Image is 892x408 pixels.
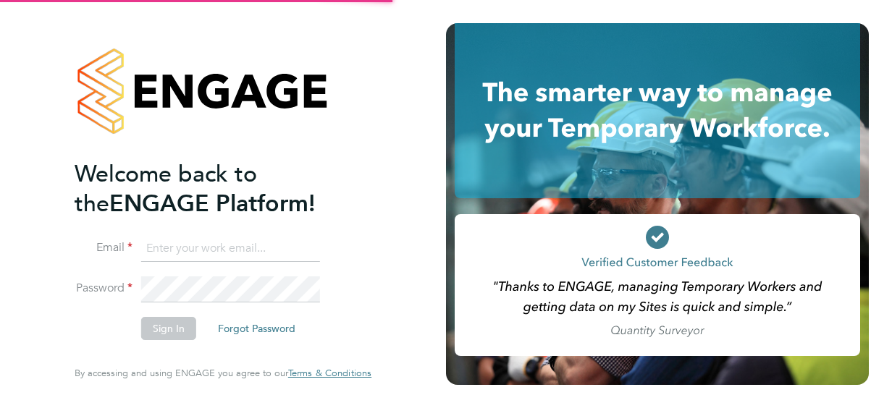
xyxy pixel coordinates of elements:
h2: ENGAGE Platform! [75,159,357,218]
span: By accessing and using ENGAGE you agree to our [75,367,371,379]
button: Sign In [141,317,196,340]
span: Welcome back to the [75,160,257,218]
button: Forgot Password [206,317,307,340]
span: Terms & Conditions [288,367,371,379]
label: Email [75,240,132,255]
a: Terms & Conditions [288,367,371,379]
label: Password [75,281,132,296]
input: Enter your work email... [141,236,320,262]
